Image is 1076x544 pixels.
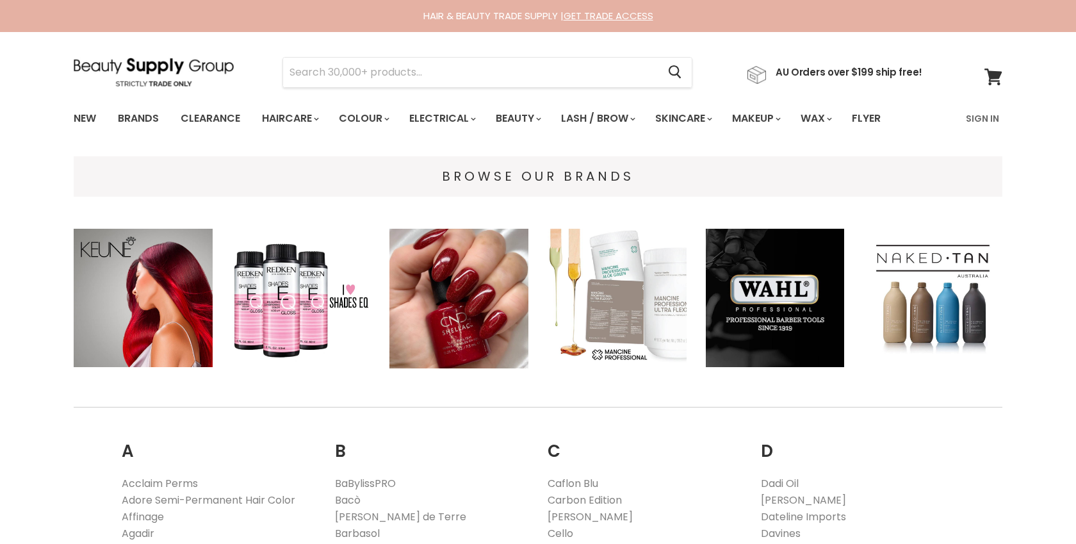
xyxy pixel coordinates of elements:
div: HAIR & BEAUTY TRADE SUPPLY | [58,10,1018,22]
a: Cello [548,526,573,541]
a: Lash / Brow [551,105,643,132]
a: GET TRADE ACCESS [564,9,653,22]
h2: A [122,422,316,465]
a: Dadi Oil [761,476,799,491]
a: [PERSON_NAME] [548,509,633,524]
h2: B [335,422,529,465]
form: Product [282,57,692,88]
a: Carbon Edition [548,493,622,507]
a: Clearance [171,105,250,132]
a: Sign In [958,105,1007,132]
h4: BROWSE OUR BRANDS [74,169,1002,184]
a: Brands [108,105,168,132]
a: [PERSON_NAME] de Terre [335,509,466,524]
a: BaBylissPRO [335,476,396,491]
a: Acclaim Perms [122,476,198,491]
a: Adore Semi-Permanent Hair Color [122,493,295,507]
a: New [64,105,106,132]
nav: Main [58,100,1018,137]
a: Affinage [122,509,164,524]
a: Dateline Imports [761,509,846,524]
h2: C [548,422,742,465]
a: Colour [329,105,397,132]
a: Bacò [335,493,361,507]
a: Skincare [646,105,720,132]
a: Barbasol [335,526,380,541]
a: Makeup [722,105,788,132]
input: Search [283,58,658,87]
h2: D [761,422,955,465]
a: Electrical [400,105,484,132]
a: [PERSON_NAME] [761,493,846,507]
a: Agadir [122,526,154,541]
a: Davines [761,526,801,541]
a: Flyer [842,105,890,132]
a: Caflon Blu [548,476,598,491]
button: Search [658,58,692,87]
ul: Main menu [64,100,924,137]
a: Wax [791,105,840,132]
a: Haircare [252,105,327,132]
a: Beauty [486,105,549,132]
